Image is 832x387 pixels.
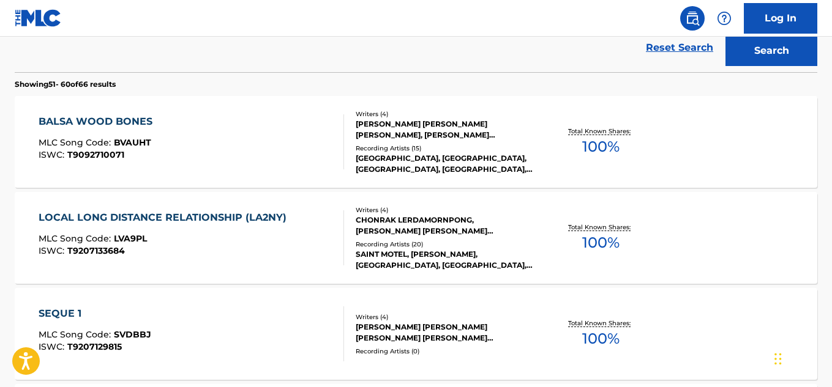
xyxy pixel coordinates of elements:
[114,233,147,244] span: LVA9PL
[114,329,151,340] span: SVDBBJ
[67,245,125,256] span: T9207133684
[15,79,116,90] p: Showing 51 - 60 of 66 results
[568,127,634,136] p: Total Known Shares:
[356,144,534,153] div: Recording Artists ( 15 )
[39,114,159,129] div: BALSA WOOD BONES
[725,35,817,66] button: Search
[39,137,114,148] span: MLC Song Code :
[582,232,620,254] span: 100 %
[356,215,534,237] div: CHONRAK LERDAMORNPONG, [PERSON_NAME] [PERSON_NAME] [PERSON_NAME] [PERSON_NAME] [PERSON_NAME]
[15,9,62,27] img: MLC Logo
[67,149,124,160] span: T9092710071
[39,233,114,244] span: MLC Song Code :
[568,319,634,328] p: Total Known Shares:
[39,329,114,340] span: MLC Song Code :
[356,205,534,215] div: Writers ( 4 )
[15,288,817,380] a: SEQUE 1MLC Song Code:SVDBBJISWC:T9207129815Writers (4)[PERSON_NAME] [PERSON_NAME] [PERSON_NAME] [...
[744,3,817,34] a: Log In
[356,240,534,249] div: Recording Artists ( 20 )
[39,306,151,321] div: SEQUE 1
[582,328,620,350] span: 100 %
[771,328,832,387] iframe: Chat Widget
[356,249,534,271] div: SAINT MOTEL, [PERSON_NAME], [GEOGRAPHIC_DATA], [GEOGRAPHIC_DATA], [GEOGRAPHIC_DATA], [GEOGRAPHIC_...
[39,210,293,225] div: LOCAL LONG DISTANCE RELATIONSHIP (LA2NY)
[15,96,817,188] a: BALSA WOOD BONESMLC Song Code:BVAUHTISWC:T9092710071Writers (4)[PERSON_NAME] [PERSON_NAME] [PERSO...
[15,192,817,284] a: LOCAL LONG DISTANCE RELATIONSHIP (LA2NY)MLC Song Code:LVA9PLISWC:T9207133684Writers (4)CHONRAK LE...
[356,119,534,141] div: [PERSON_NAME] [PERSON_NAME] [PERSON_NAME], [PERSON_NAME] [PERSON_NAME], [PERSON_NAME]
[356,347,534,356] div: Recording Artists ( 0 )
[640,34,719,61] a: Reset Search
[582,136,620,158] span: 100 %
[356,322,534,344] div: [PERSON_NAME] [PERSON_NAME] [PERSON_NAME] [PERSON_NAME] [PERSON_NAME] [PERSON_NAME]
[717,11,732,26] img: help
[67,341,122,352] span: T9207129815
[774,341,782,377] div: Drag
[685,11,700,26] img: search
[356,153,534,175] div: [GEOGRAPHIC_DATA], [GEOGRAPHIC_DATA], [GEOGRAPHIC_DATA], [GEOGRAPHIC_DATA], [GEOGRAPHIC_DATA]
[356,312,534,322] div: Writers ( 4 )
[680,6,705,31] a: Public Search
[356,109,534,119] div: Writers ( 4 )
[39,341,67,352] span: ISWC :
[568,223,634,232] p: Total Known Shares:
[39,245,67,256] span: ISWC :
[114,137,151,148] span: BVAUHT
[712,6,736,31] div: Help
[39,149,67,160] span: ISWC :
